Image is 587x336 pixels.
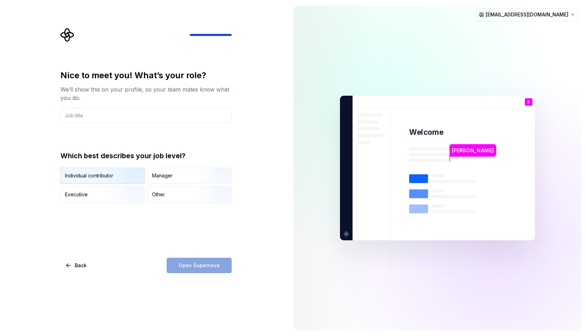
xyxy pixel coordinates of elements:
button: Back [60,258,93,273]
div: Nice to meet you! What’s your role? [60,70,232,81]
input: Job title [60,108,232,123]
p: [PERSON_NAME] [452,147,494,154]
button: [EMAIL_ADDRESS][DOMAIN_NAME] [476,8,579,21]
div: Executive [65,191,88,198]
svg: Supernova Logo [60,28,74,42]
div: Which best describes your job level? [60,151,232,161]
p: S [527,100,530,104]
span: Back [75,262,87,269]
div: Other [152,191,165,198]
p: Welcome [409,127,443,137]
div: Manager [152,172,173,179]
div: We’ll show this on your profile, so your team mates know what you do. [60,85,232,102]
span: [EMAIL_ADDRESS][DOMAIN_NAME] [486,11,568,18]
div: Individual contributor [65,172,113,179]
